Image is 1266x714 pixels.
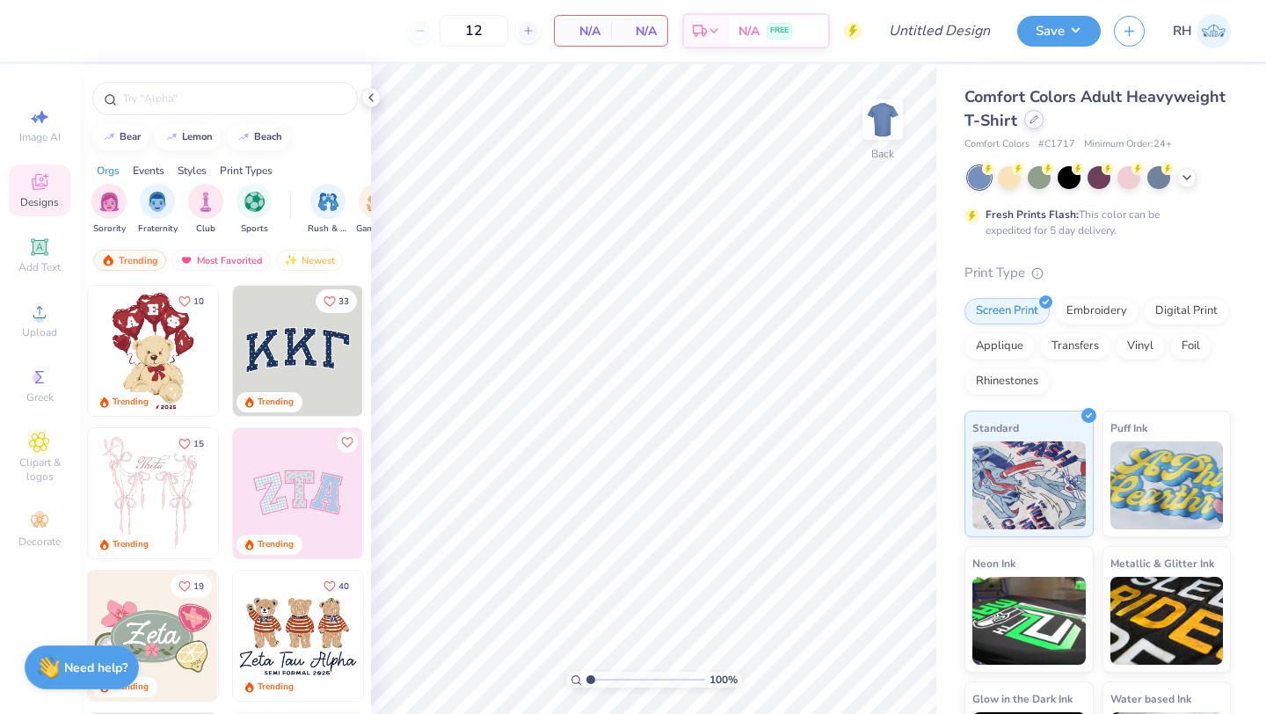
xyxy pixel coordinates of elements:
[92,124,149,150] button: bear
[337,432,358,453] button: Like
[236,132,251,142] img: trend_line.gif
[236,184,272,236] div: filter for Sports
[133,163,164,178] div: Events
[964,263,1231,283] div: Print Type
[241,222,268,236] span: Sports
[217,571,347,701] img: d6d5c6c6-9b9a-4053-be8a-bdf4bacb006d
[227,124,290,150] button: beach
[193,440,204,448] span: 15
[258,681,294,694] div: Trending
[362,428,492,558] img: 5ee11766-d822-42f5-ad4e-763472bf8dcf
[171,574,212,598] button: Like
[622,22,657,40] span: N/A
[220,163,273,178] div: Print Types
[138,184,178,236] button: filter button
[155,124,221,150] button: lemon
[93,222,126,236] span: Sorority
[196,192,215,212] img: Club Image
[440,15,508,47] input: – –
[709,672,738,688] span: 100 %
[164,132,178,142] img: trend_line.gif
[318,192,338,212] img: Rush & Bid Image
[258,538,294,551] div: Trending
[986,208,1079,222] strong: Fresh Prints Flash:
[1055,298,1139,324] div: Embroidery
[22,325,57,339] span: Upload
[875,13,1004,48] input: Untitled Design
[178,163,207,178] div: Styles
[138,222,178,236] span: Fraternity
[193,297,204,306] span: 10
[871,146,894,162] div: Back
[865,102,900,137] img: Back
[284,254,298,266] img: Newest.gif
[254,132,282,142] div: beach
[20,195,59,209] span: Designs
[196,222,215,236] span: Club
[120,132,141,142] div: bear
[236,184,272,236] button: filter button
[188,184,223,236] div: filter for Club
[276,250,343,271] div: Newest
[972,577,1086,665] img: Neon Ink
[316,574,357,598] button: Like
[1170,333,1211,360] div: Foil
[171,432,212,455] button: Like
[308,184,348,236] div: filter for Rush & Bid
[138,184,178,236] div: filter for Fraternity
[182,132,213,142] div: lemon
[171,289,212,313] button: Like
[1110,689,1191,708] span: Water based Ink
[1173,21,1192,41] span: RH
[91,184,127,236] button: filter button
[738,22,760,40] span: N/A
[972,441,1086,529] img: Standard
[972,689,1073,708] span: Glow in the Dark Ink
[367,192,387,212] img: Game Day Image
[1038,137,1075,152] span: # C1717
[1144,298,1229,324] div: Digital Print
[362,286,492,416] img: edfb13fc-0e43-44eb-bea2-bf7fc0dd67f9
[1110,441,1224,529] img: Puff Ink
[565,22,600,40] span: N/A
[356,184,397,236] div: filter for Game Day
[18,260,61,274] span: Add Text
[964,368,1050,395] div: Rhinestones
[964,86,1226,131] span: Comfort Colors Adult Heavyweight T-Shirt
[316,289,357,313] button: Like
[102,132,116,142] img: trend_line.gif
[171,250,271,271] div: Most Favorited
[88,428,218,558] img: 83dda5b0-2158-48ca-832c-f6b4ef4c4536
[308,222,348,236] span: Rush & Bid
[217,428,347,558] img: d12a98c7-f0f7-4345-bf3a-b9f1b718b86e
[308,184,348,236] button: filter button
[986,207,1202,238] div: This color can be expedited for 5 day delivery.
[964,137,1030,152] span: Comfort Colors
[972,419,1019,437] span: Standard
[188,184,223,236] button: filter button
[972,554,1015,572] span: Neon Ink
[1173,14,1231,48] a: RH
[258,396,294,409] div: Trending
[964,298,1050,324] div: Screen Print
[9,455,70,484] span: Clipart & logos
[217,286,347,416] img: e74243e0-e378-47aa-a400-bc6bcb25063a
[179,254,193,266] img: most_fav.gif
[193,582,204,591] span: 19
[88,286,218,416] img: 587403a7-0594-4a7f-b2bd-0ca67a3ff8dd
[88,571,218,701] img: 010ceb09-c6fc-40d9-b71e-e3f087f73ee6
[18,535,61,549] span: Decorate
[338,582,349,591] span: 40
[233,286,363,416] img: 3b9aba4f-e317-4aa7-a679-c95a879539bd
[91,184,127,236] div: filter for Sorority
[26,390,54,404] span: Greek
[101,254,115,266] img: trending.gif
[97,163,120,178] div: Orgs
[244,192,265,212] img: Sports Image
[148,192,167,212] img: Fraternity Image
[1084,137,1172,152] span: Minimum Order: 24 +
[64,659,127,676] strong: Need help?
[1110,577,1224,665] img: Metallic & Glitter Ink
[121,90,346,107] input: Try "Alpha"
[113,538,149,551] div: Trending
